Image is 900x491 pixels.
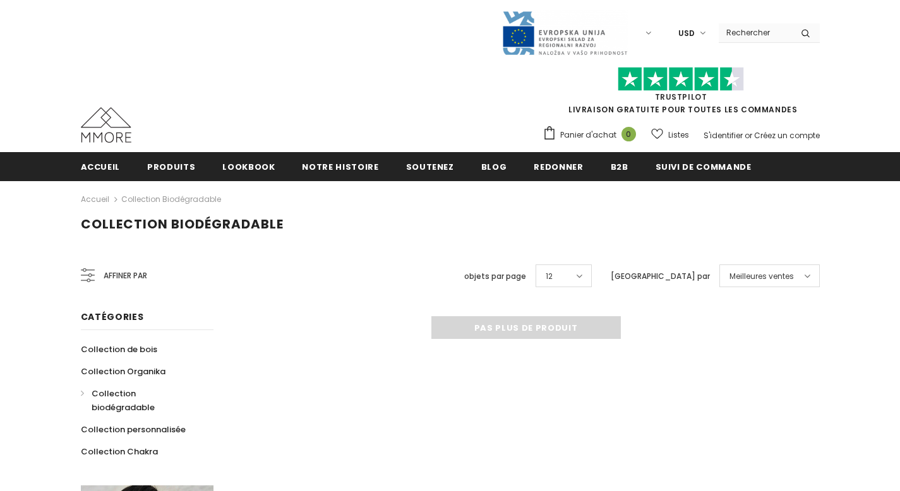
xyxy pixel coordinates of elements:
img: Cas MMORE [81,107,131,143]
a: Accueil [81,192,109,207]
img: Javni Razpis [501,10,628,56]
a: Panier d'achat 0 [543,126,642,145]
a: Collection Chakra [81,441,158,463]
a: Listes [651,124,689,146]
span: Collection biodégradable [92,387,155,413]
a: Notre histoire [302,152,378,180]
span: Panier d'achat [560,129,616,141]
a: Javni Razpis [501,27,628,38]
span: Produits [147,161,195,173]
label: objets par page [464,270,526,283]
a: B2B [611,152,628,180]
span: B2B [611,161,628,173]
a: TrustPilot [655,92,707,102]
span: Redonner [534,161,583,173]
a: Produits [147,152,195,180]
a: Créez un compte [754,130,820,141]
a: Collection Organika [81,360,165,382]
span: Collection Chakra [81,446,158,458]
span: Suivi de commande [656,161,752,173]
span: or [745,130,752,141]
span: Collection de bois [81,343,157,355]
a: Collection personnalisée [81,418,186,441]
a: Blog [481,152,507,180]
a: soutenez [406,152,454,180]
span: Collection personnalisée [81,423,186,435]
a: Lookbook [222,152,275,180]
span: Blog [481,161,507,173]
span: Accueil [81,161,121,173]
span: Collection Organika [81,365,165,377]
span: 12 [546,270,553,283]
span: Meilleures ventes [729,270,794,283]
a: Collection biodégradable [81,382,200,418]
label: [GEOGRAPHIC_DATA] par [611,270,710,283]
img: Faites confiance aux étoiles pilotes [618,67,744,92]
a: Collection de bois [81,338,157,360]
span: soutenez [406,161,454,173]
a: Collection biodégradable [121,194,221,204]
span: Listes [668,129,689,141]
span: LIVRAISON GRATUITE POUR TOUTES LES COMMANDES [543,73,820,115]
input: Search Site [719,23,791,42]
span: Lookbook [222,161,275,173]
a: Suivi de commande [656,152,752,180]
span: Collection biodégradable [81,215,284,233]
span: 0 [621,127,636,141]
span: Catégories [81,311,144,323]
a: Redonner [534,152,583,180]
span: Affiner par [104,269,147,283]
span: Notre histoire [302,161,378,173]
a: S'identifier [704,130,743,141]
a: Accueil [81,152,121,180]
span: USD [678,27,695,40]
